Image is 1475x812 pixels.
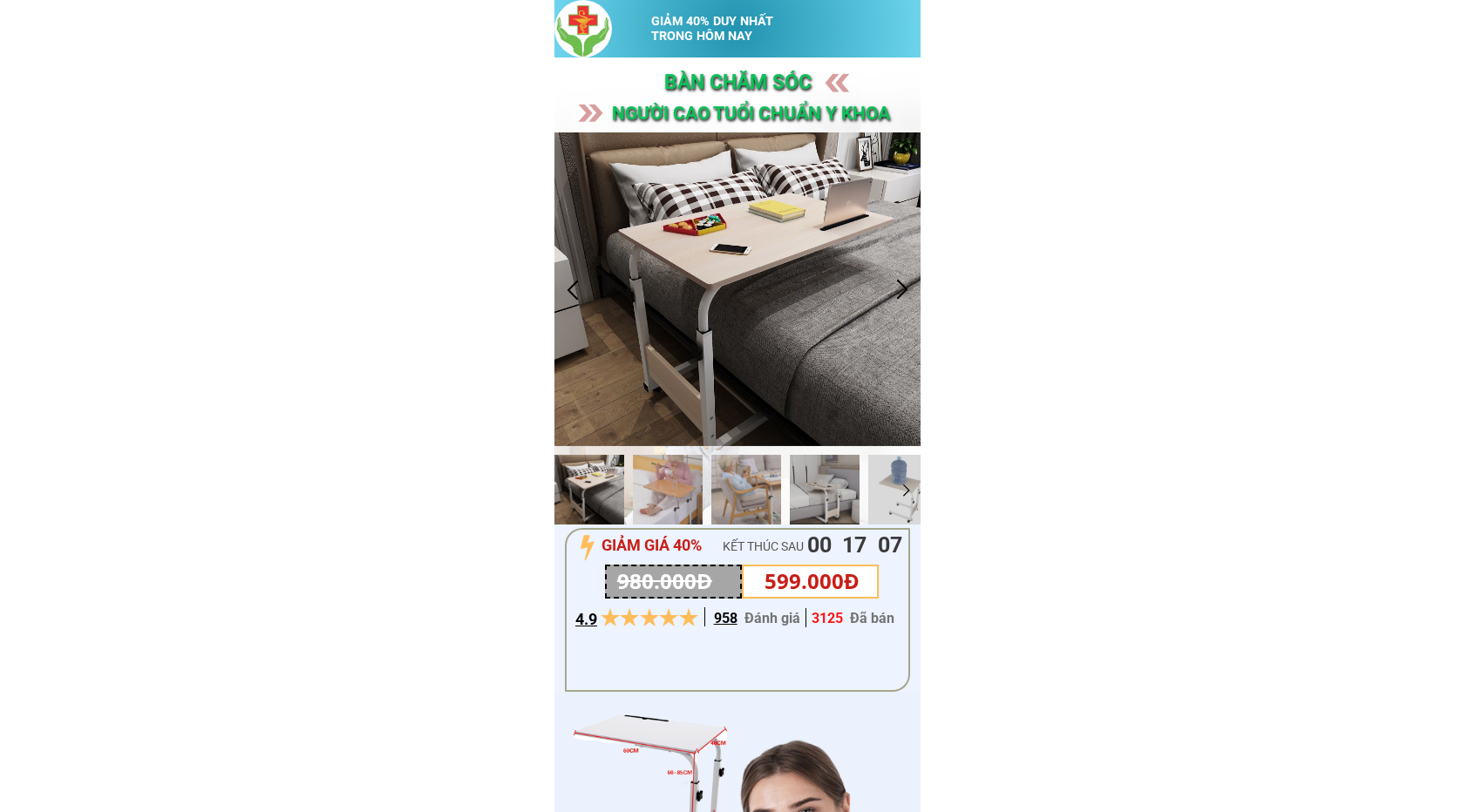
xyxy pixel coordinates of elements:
[602,533,722,558] h3: GIẢM GIÁ 40%
[651,14,790,44] h3: GIẢM 40% DUY NHẤT TRONG HÔM NAY
[664,67,819,99] h3: BÀN CHĂM SÓC
[617,565,730,599] h3: 980.000Đ
[612,99,918,129] h3: NGƯỜI CAO TUỔI CHUẨN Y KHOA
[765,565,860,598] h3: 599.000Đ
[723,537,839,556] h3: KẾT THÚC SAU
[575,607,601,633] h3: 4.9
[744,610,800,626] span: Đánh giá
[850,610,894,626] span: Đã bán
[714,610,737,626] span: 958
[812,610,843,626] span: 3125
